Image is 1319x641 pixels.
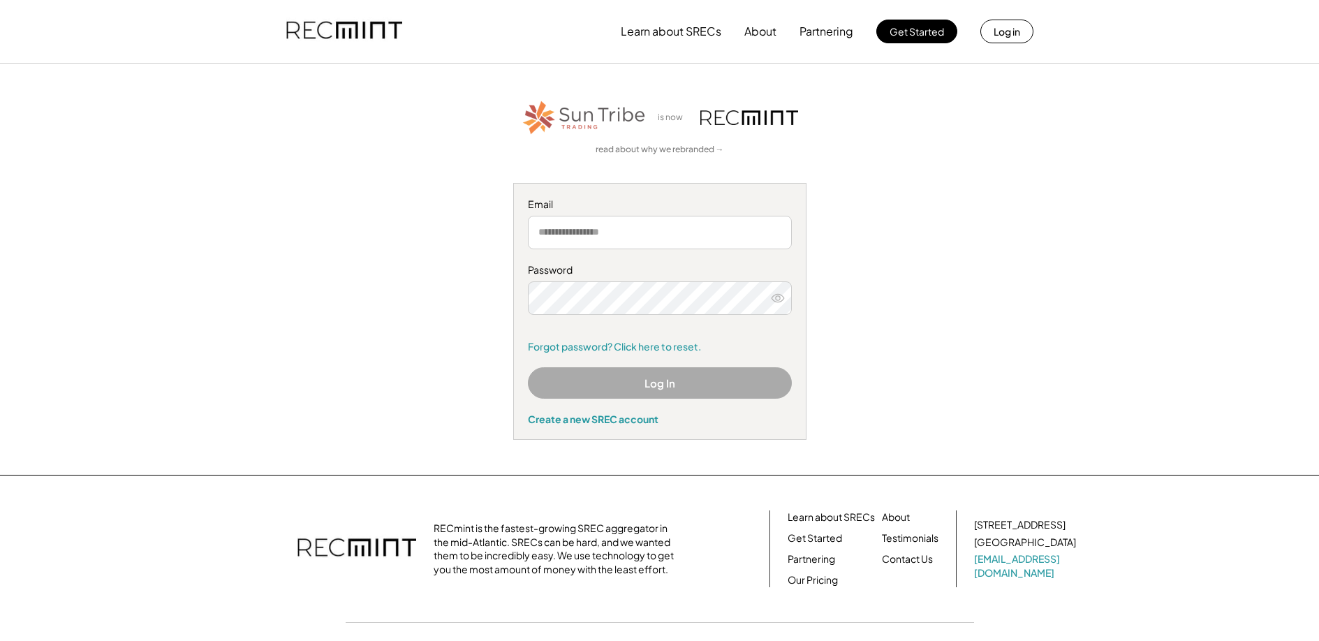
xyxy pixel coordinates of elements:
[528,367,792,399] button: Log In
[974,552,1079,580] a: [EMAIL_ADDRESS][DOMAIN_NAME]
[980,20,1033,43] button: Log in
[788,552,835,566] a: Partnering
[434,522,681,576] div: RECmint is the fastest-growing SREC aggregator in the mid-Atlantic. SRECs can be hard, and we wan...
[654,112,693,124] div: is now
[596,144,724,156] a: read about why we rebranded →
[882,552,933,566] a: Contact Us
[882,510,910,524] a: About
[528,198,792,212] div: Email
[788,573,838,587] a: Our Pricing
[528,340,792,354] a: Forgot password? Click here to reset.
[286,8,402,55] img: recmint-logotype%403x.png
[297,524,416,573] img: recmint-logotype%403x.png
[788,531,842,545] a: Get Started
[528,263,792,277] div: Password
[882,531,938,545] a: Testimonials
[528,413,792,425] div: Create a new SREC account
[799,17,853,45] button: Partnering
[621,17,721,45] button: Learn about SRECs
[744,17,776,45] button: About
[522,98,647,137] img: STT_Horizontal_Logo%2B-%2BColor.png
[876,20,957,43] button: Get Started
[700,110,798,125] img: recmint-logotype%403x.png
[974,518,1066,532] div: [STREET_ADDRESS]
[788,510,875,524] a: Learn about SRECs
[974,536,1076,550] div: [GEOGRAPHIC_DATA]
